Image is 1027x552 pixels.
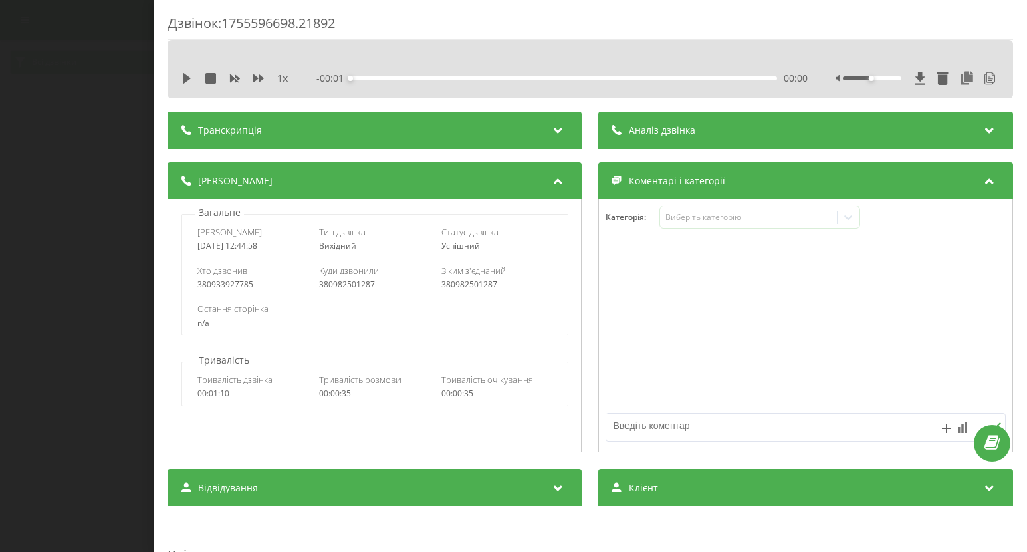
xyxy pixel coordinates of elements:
div: 380982501287 [320,280,431,289]
div: Дзвінок : 1755596698.21892 [168,14,1013,40]
div: 00:00:35 [441,389,553,398]
span: Статус дзвінка [441,226,499,238]
span: - 00:01 [317,72,351,85]
span: Тривалість очікування [441,374,533,386]
span: Тип дзвінка [320,226,366,238]
div: 380982501287 [441,280,553,289]
div: Accessibility label [348,76,354,81]
span: Успішний [441,240,480,251]
p: Тривалість [195,354,253,367]
div: 00:00:35 [320,389,431,398]
span: 1 x [277,72,288,85]
span: Куди дзвонили [320,265,380,277]
div: Виберіть категорію [665,212,832,223]
span: [PERSON_NAME] [198,174,273,188]
div: 00:01:10 [197,389,309,398]
h4: Категорія : [606,213,660,222]
p: Загальне [195,206,244,219]
span: Відвідування [198,481,258,495]
span: Тривалість розмови [320,374,402,386]
div: n/a [197,319,552,328]
span: Тривалість дзвінка [197,374,273,386]
div: Accessibility label [869,76,874,81]
span: Вихідний [320,240,357,251]
span: З ким з'єднаний [441,265,506,277]
div: [DATE] 12:44:58 [197,241,309,251]
span: 00:00 [784,72,808,85]
span: Аналіз дзвінка [629,124,696,137]
span: [PERSON_NAME] [197,226,262,238]
span: Коментарі і категорії [629,174,726,188]
div: 380933927785 [197,280,309,289]
span: Транскрипція [198,124,262,137]
span: Хто дзвонив [197,265,247,277]
span: Остання сторінка [197,303,269,315]
span: Клієнт [629,481,659,495]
